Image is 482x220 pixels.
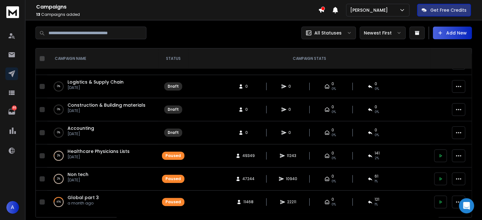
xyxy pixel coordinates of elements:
[331,81,334,86] span: 0
[67,148,130,154] a: Healthcare Physicians Lists
[36,12,318,17] p: Campaigns added
[375,179,378,184] span: 1 %
[67,79,124,85] a: Logistics & Supply Chain
[188,48,430,69] th: CAMPAIGN STATS
[47,48,158,69] th: CAMPAIGN NAME
[242,153,255,158] span: 49349
[375,133,379,138] span: 0%
[168,107,179,112] div: Draft
[67,194,99,201] a: Global part 3
[47,191,158,214] td: 41%Global part 3a month ago
[430,7,466,13] p: Get Free Credits
[47,75,158,98] td: 0%Logistics & Supply Chain[DATE]
[5,105,18,118] a: 46
[375,202,378,207] span: 1 %
[67,178,88,183] p: [DATE]
[331,174,334,179] span: 0
[47,144,158,167] td: 2%Healthcare Physicians Lists[DATE]
[331,197,334,202] span: 0
[56,199,61,205] p: 41 %
[67,201,99,206] p: a month ago
[245,107,252,112] span: 0
[36,12,40,17] span: 13
[245,84,252,89] span: 0
[67,125,94,131] a: Accounting
[67,131,94,136] p: [DATE]
[331,156,336,161] span: 0%
[165,176,181,181] div: Paused
[375,104,377,110] span: 0
[168,130,179,135] div: Draft
[57,176,60,182] p: 2 %
[375,174,378,179] span: 61
[168,84,179,89] div: Draft
[47,98,158,121] td: 0%Construction & Building materials[DATE]
[165,153,181,158] div: Paused
[433,27,472,39] button: Add New
[6,201,19,214] button: A
[242,176,254,181] span: 47244
[331,133,336,138] span: 0%
[57,153,60,159] p: 2 %
[331,202,336,207] span: 0%
[350,7,390,13] p: [PERSON_NAME]
[165,199,181,204] div: Paused
[375,151,380,156] span: 141
[12,105,17,110] p: 46
[375,110,379,115] span: 0%
[57,106,60,113] p: 0 %
[375,128,377,133] span: 0
[417,4,471,16] button: Get Free Credits
[47,121,158,144] td: 0%Accounting[DATE]
[286,176,297,181] span: 10940
[331,110,336,115] span: 0%
[67,171,88,178] a: Non tech
[287,199,296,204] span: 22211
[375,86,379,91] span: 0%
[331,104,334,110] span: 0
[36,3,318,11] h1: Campaigns
[47,167,158,191] td: 2%Non tech[DATE]
[314,30,342,36] p: All Statuses
[331,179,336,184] span: 0%
[375,81,377,86] span: 0
[375,156,379,161] span: 2 %
[331,128,334,133] span: 0
[288,107,295,112] span: 0
[158,48,188,69] th: STATUS
[288,130,295,135] span: 0
[67,154,130,160] p: [DATE]
[57,129,60,136] p: 0 %
[6,6,19,18] img: logo
[67,102,145,108] a: Construction & Building materials
[67,108,145,113] p: [DATE]
[287,153,296,158] span: 11243
[459,198,474,213] div: Open Intercom Messenger
[331,86,336,91] span: 0%
[288,84,295,89] span: 0
[245,130,252,135] span: 0
[67,85,124,90] p: [DATE]
[331,151,334,156] span: 0
[57,83,60,90] p: 0 %
[243,199,254,204] span: 11468
[360,27,406,39] button: Newest First
[375,197,379,202] span: 121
